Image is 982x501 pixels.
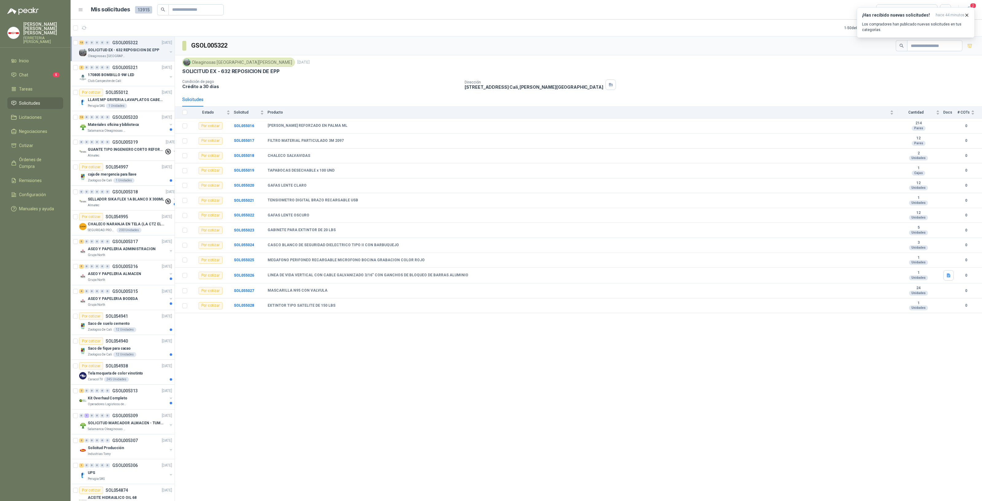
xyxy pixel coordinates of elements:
span: Producto [268,110,889,115]
b: 214 [897,121,940,126]
div: 0 [105,438,110,443]
img: Logo peakr [7,7,39,15]
p: Perugia SAS [88,103,105,108]
p: [DATE] [162,487,172,493]
div: 0 [105,115,110,119]
p: Grupo North [88,253,105,258]
p: GSOL005313 [112,389,138,393]
a: 2 0 0 0 0 0 GSOL005313[DATE] Company LogoKit Overhaul CompletoOperadores Logísticos del Caribe [79,387,173,407]
div: 0 [90,140,94,144]
p: [PERSON_NAME] [PERSON_NAME] [PERSON_NAME] [23,22,63,35]
div: Por cotizar [79,313,103,320]
img: Company Logo [79,472,87,479]
p: SELLADOR SIKA FLEX 1A BLANCO X 300ML [88,196,164,202]
div: 0 [95,389,99,393]
th: Docs [943,107,957,118]
a: 13 0 0 0 0 0 GSOL005322[DATE] Company LogoSOLICITUD EX - 632 REPOSICION DE EPPOleaginosas [GEOGRA... [79,39,173,59]
a: 5 0 0 0 0 0 GSOL005317[DATE] Company LogoASEO Y PAPELERIA ADMINISTRACIONGrupo North [79,238,173,258]
div: Por cotizar [199,152,222,159]
div: 0 [105,463,110,468]
b: SOL055019 [234,168,254,173]
a: 5 0 0 0 0 0 GSOL005316[DATE] Company LogoASEO Y PAPELERIA ALMACENGrupo North [79,263,173,282]
p: [DATE] [162,239,172,245]
p: [DATE] [162,164,172,170]
span: search [161,7,165,12]
a: 4 0 0 0 0 0 GSOL005315[DATE] Company LogoASEO Y PAPELERIA BODEGAGrupo North [79,288,173,307]
p: GSOL005321 [112,65,138,70]
div: 5 [79,264,84,269]
p: SOL054938 [106,364,128,368]
b: SOL055020 [234,183,254,188]
th: Cantidad [897,107,943,118]
img: Company Logo [79,123,87,131]
div: Todas [880,6,893,13]
img: Company Logo [79,198,87,205]
span: search [899,44,904,48]
a: Negociaciones [7,126,63,137]
div: 0 [100,65,105,70]
p: Tela moqueta de color vinotinto [88,371,143,376]
p: Condición de pago [182,80,460,84]
a: SOL055025 [234,258,254,262]
a: SOL055021 [234,198,254,203]
p: [DATE] [162,40,172,46]
div: 0 [95,41,99,45]
a: Por cotizarSOL054938[DATE] Company LogoTela moqueta de color vinotintoCaracol TV245 Unidades [71,360,175,385]
b: 0 [957,123,975,129]
div: 5 [79,239,84,244]
div: 0 [105,239,110,244]
p: Operadores Logísticos del Caribe [88,402,126,407]
a: Cotizar [7,140,63,151]
a: SOL055016 [234,124,254,128]
div: Por cotizar [79,337,103,345]
div: 0 [100,463,105,468]
p: Grupo North [88,302,105,307]
div: 0 [90,463,94,468]
img: Company Logo [8,27,19,39]
p: GSOL005306 [112,463,138,468]
div: Por cotizar [199,137,222,145]
a: Órdenes de Compra [7,154,63,172]
span: Órdenes de Compra [19,156,57,170]
div: 0 [90,190,94,194]
a: SOL055026 [234,273,254,278]
div: Por cotizar [79,163,103,171]
div: Por cotizar [79,213,103,220]
div: 0 [105,389,110,393]
div: 0 [84,140,89,144]
img: Company Logo [79,422,87,429]
img: Company Logo [79,372,87,379]
div: 0 [90,115,94,119]
div: 0 [84,65,89,70]
p: [DATE] [162,90,172,95]
div: 1 Unidades [113,178,134,183]
b: 0 [957,153,975,159]
p: Zoologico De Cali [88,352,112,357]
p: [DATE] [166,139,176,145]
div: 2 [79,438,84,443]
a: SOL055023 [234,228,254,232]
div: 0 [95,140,99,144]
a: 13 0 0 0 0 0 GSOL005320[DATE] Company LogoMateriales oficina y bibliotecaSalamanca Oleaginosas SAS [79,114,173,133]
span: Remisiones [19,177,42,184]
a: Solicitudes [7,97,63,109]
div: 2 [79,65,84,70]
img: Company Logo [79,397,87,404]
p: SOLICITUD EX - 632 REPOSICION DE EPP [182,68,280,75]
div: 0 [84,239,89,244]
div: 0 [90,438,94,443]
div: 1 [84,414,89,418]
div: 0 [105,41,110,45]
div: 12 Unidades [113,327,136,332]
h1: Mis solicitudes [91,5,130,14]
div: 0 [100,140,105,144]
p: GSOL005320 [112,115,138,119]
p: Materiales oficina y biblioteca [88,122,139,128]
a: 2 0 0 0 0 0 GSOL005321[DATE] Company Logo170805 BOMBILLO 9W LEDClub Campestre de Cali [79,64,173,83]
div: 0 [105,190,110,194]
div: 0 [84,389,89,393]
button: 2 [964,4,975,15]
p: GSOL005309 [112,414,138,418]
span: 5 [53,72,60,77]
